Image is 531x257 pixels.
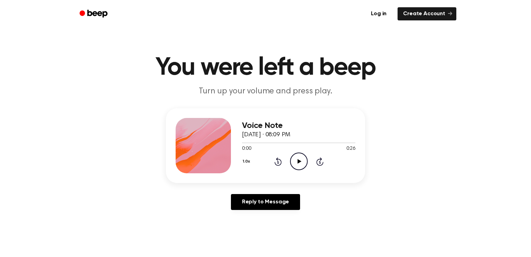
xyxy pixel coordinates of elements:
p: Turn up your volume and press play. [133,86,398,97]
span: 0:26 [346,145,355,153]
span: 0:00 [242,145,251,153]
h1: You were left a beep [88,55,442,80]
h3: Voice Note [242,121,355,130]
a: Beep [75,7,114,21]
a: Log in [364,6,393,22]
a: Create Account [398,7,456,20]
a: Reply to Message [231,194,300,210]
span: [DATE] · 08:09 PM [242,132,290,138]
button: 1.0x [242,156,252,167]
